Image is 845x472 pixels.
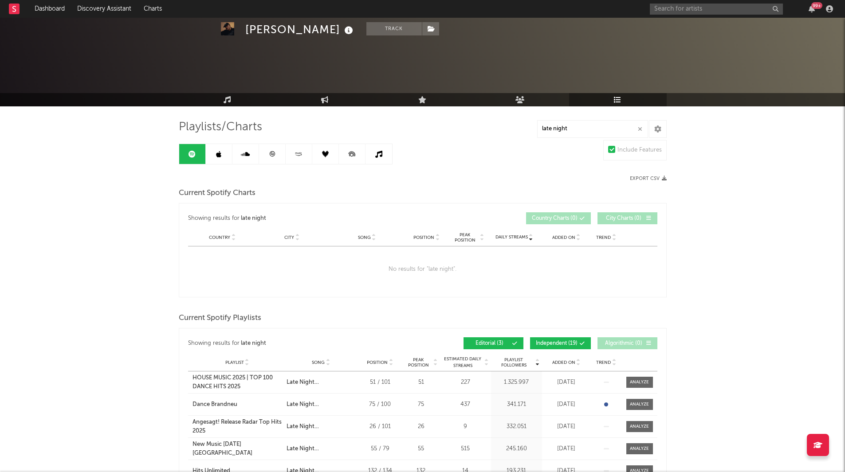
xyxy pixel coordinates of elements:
span: Song [312,360,325,365]
div: 75 / 100 [360,400,400,409]
div: Dance Brandneu [193,400,237,409]
span: Independent ( 19 ) [536,341,578,346]
div: 515 [442,445,489,453]
span: Position [367,360,388,365]
span: Algorithmic ( 0 ) [603,341,644,346]
button: Independent(19) [530,337,591,349]
span: City [284,235,294,240]
div: [DATE] [544,422,589,431]
span: City Charts ( 0 ) [603,216,644,221]
span: Peak Position [405,357,432,368]
span: Peak Position [451,232,479,243]
button: 99+ [809,5,815,12]
span: Playlist Followers [493,357,535,368]
span: Playlists/Charts [179,122,262,133]
span: Added On [552,360,575,365]
span: Editorial ( 3 ) [469,341,510,346]
div: No results for " late night ". [188,246,657,293]
div: 51 / 101 [360,378,400,387]
button: Algorithmic(0) [597,337,657,349]
span: Position [413,235,434,240]
div: late night [241,338,266,349]
button: Editorial(3) [464,337,523,349]
button: Track [366,22,422,35]
a: New Music [DATE] [GEOGRAPHIC_DATA] [193,440,282,457]
div: 1.325.997 [493,378,540,387]
div: 437 [442,400,489,409]
a: HOUSE MUSIC 2025 | TOP 100 DANCE HITS 2025 [193,374,282,391]
span: Current Spotify Charts [179,188,255,199]
div: Late Night ([PERSON_NAME] x Foals) [287,445,356,453]
div: Include Features [617,145,662,156]
div: 245.160 [493,445,540,453]
div: [DATE] [544,378,589,387]
div: 227 [442,378,489,387]
div: [DATE] [544,400,589,409]
button: Export CSV [630,176,667,181]
span: Country Charts ( 0 ) [532,216,578,221]
div: [DATE] [544,445,589,453]
button: City Charts(0) [597,212,657,224]
button: Country Charts(0) [526,212,591,224]
span: Current Spotify Playlists [179,313,261,324]
div: Showing results for [188,212,423,224]
div: late night [241,213,266,224]
div: [PERSON_NAME] [245,22,355,37]
div: 51 [405,378,438,387]
div: 341.171 [493,400,540,409]
div: Late Night ([PERSON_NAME] x Foals) [287,422,356,431]
span: Country [209,235,230,240]
span: Trend [596,360,611,365]
span: Estimated Daily Streams [442,356,483,369]
div: 75 [405,400,438,409]
input: Search for artists [650,4,783,15]
a: Dance Brandneu [193,400,282,409]
div: 99 + [811,2,822,9]
span: Added On [552,235,575,240]
div: 26 [405,422,438,431]
span: Trend [596,235,611,240]
a: Angesagt! Release Radar Top Hits 2025 [193,418,282,435]
span: Daily Streams [495,234,528,241]
div: Late Night ([PERSON_NAME] x Foals) [287,378,356,387]
div: 55 / 79 [360,445,400,453]
span: Playlist [225,360,244,365]
div: 26 / 101 [360,422,400,431]
span: Song [358,235,371,240]
div: Showing results for [188,337,423,349]
input: Search Playlists/Charts [537,120,648,138]
div: Late Night ([PERSON_NAME] x Foals) [287,400,356,409]
div: 9 [442,422,489,431]
div: 55 [405,445,438,453]
div: 332.051 [493,422,540,431]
